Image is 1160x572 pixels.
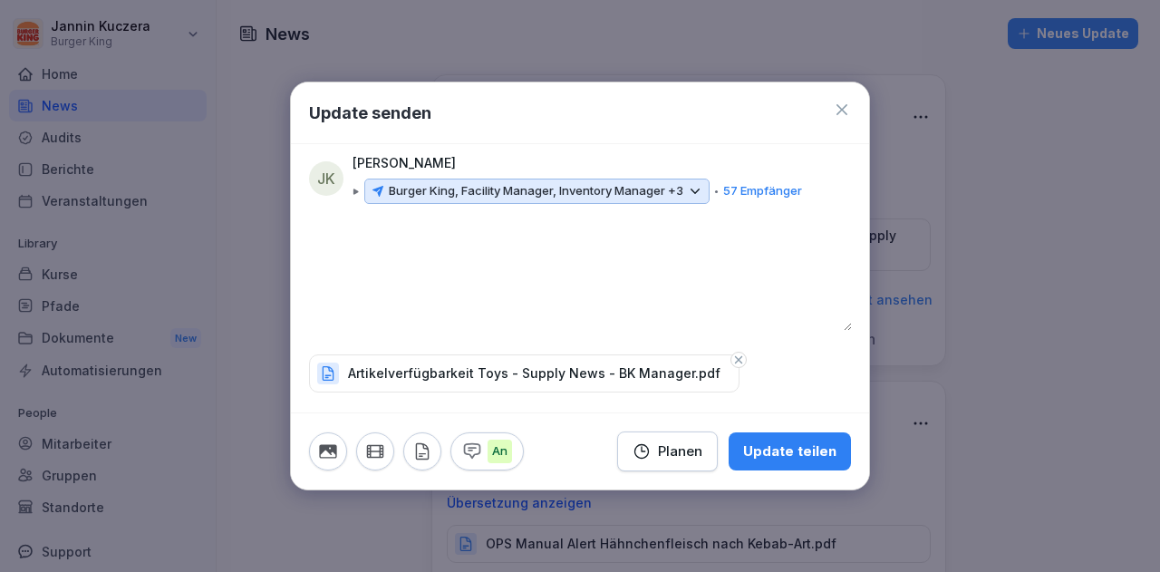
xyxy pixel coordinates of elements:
button: Planen [617,431,718,471]
p: Burger King, Facility Manager, Inventory Manager +3 [389,182,683,200]
div: Update teilen [743,441,836,461]
div: JK [309,161,343,196]
p: [PERSON_NAME] [353,153,456,173]
button: An [450,432,524,470]
h1: Update senden [309,101,431,125]
button: Update teilen [729,432,851,470]
p: An [488,440,512,463]
p: 57 Empfänger [723,182,802,200]
div: Planen [633,441,702,461]
p: Artikelverfügbarkeit Toys - Supply News - BK Manager.pdf [348,364,720,383]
